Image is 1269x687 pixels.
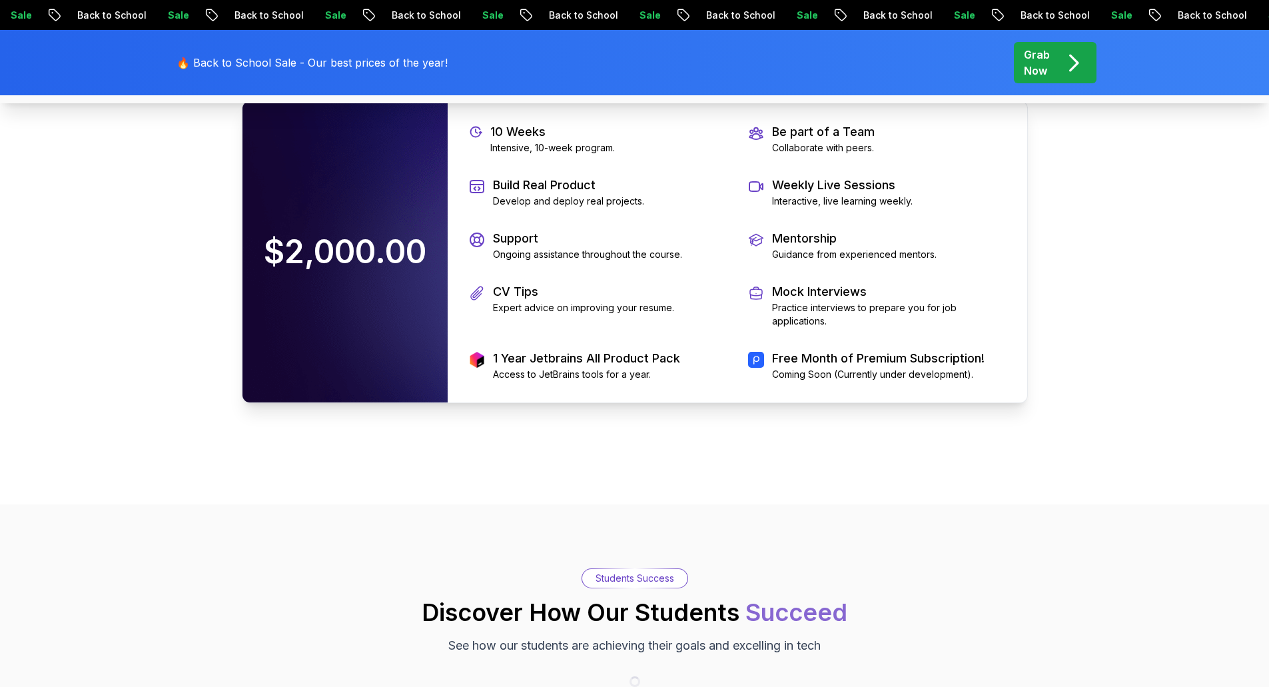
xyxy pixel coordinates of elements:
[772,349,985,368] p: Free Month of Premium Subscription!
[772,141,875,155] p: Collaborate with peers.
[839,9,929,22] p: Back to School
[1153,9,1244,22] p: Back to School
[493,283,674,301] p: CV Tips
[615,9,657,22] p: Sale
[1024,47,1050,79] p: Grab Now
[772,229,937,248] p: Mentorship
[524,9,615,22] p: Back to School
[772,9,815,22] p: Sale
[772,123,875,141] p: Be part of a Team
[772,248,937,261] p: Guidance from experienced mentors.
[772,176,913,195] p: Weekly Live Sessions
[469,352,485,368] img: jetbrains logo
[53,9,143,22] p: Back to School
[772,301,1006,328] p: Practice interviews to prepare you for job applications.
[681,9,772,22] p: Back to School
[493,229,682,248] p: Support
[493,368,680,381] p: Access to JetBrains tools for a year.
[772,195,913,208] p: Interactive, live learning weekly.
[177,55,448,71] p: 🔥 Back to School Sale - Our best prices of the year!
[772,368,985,381] p: Coming Soon (Currently under development).
[493,349,680,368] p: 1 Year Jetbrains All Product Pack
[458,9,500,22] p: Sale
[448,636,821,655] p: See how our students are achieving their goals and excelling in tech
[1086,9,1129,22] p: Sale
[493,195,644,208] p: Develop and deploy real projects.
[300,9,343,22] p: Sale
[490,123,615,141] p: 10 Weeks
[250,223,440,281] p: $2,000.00
[143,9,186,22] p: Sale
[493,301,674,315] p: Expert advice on improving your resume.
[367,9,458,22] p: Back to School
[210,9,300,22] p: Back to School
[493,248,682,261] p: Ongoing assistance throughout the course.
[596,572,674,585] p: Students Success
[493,176,644,195] p: Build Real Product
[772,283,1006,301] p: Mock Interviews
[745,598,847,627] span: Succeed
[929,9,972,22] p: Sale
[490,141,615,155] p: Intensive, 10-week program.
[996,9,1086,22] p: Back to School
[422,599,847,626] h2: Discover How Our Students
